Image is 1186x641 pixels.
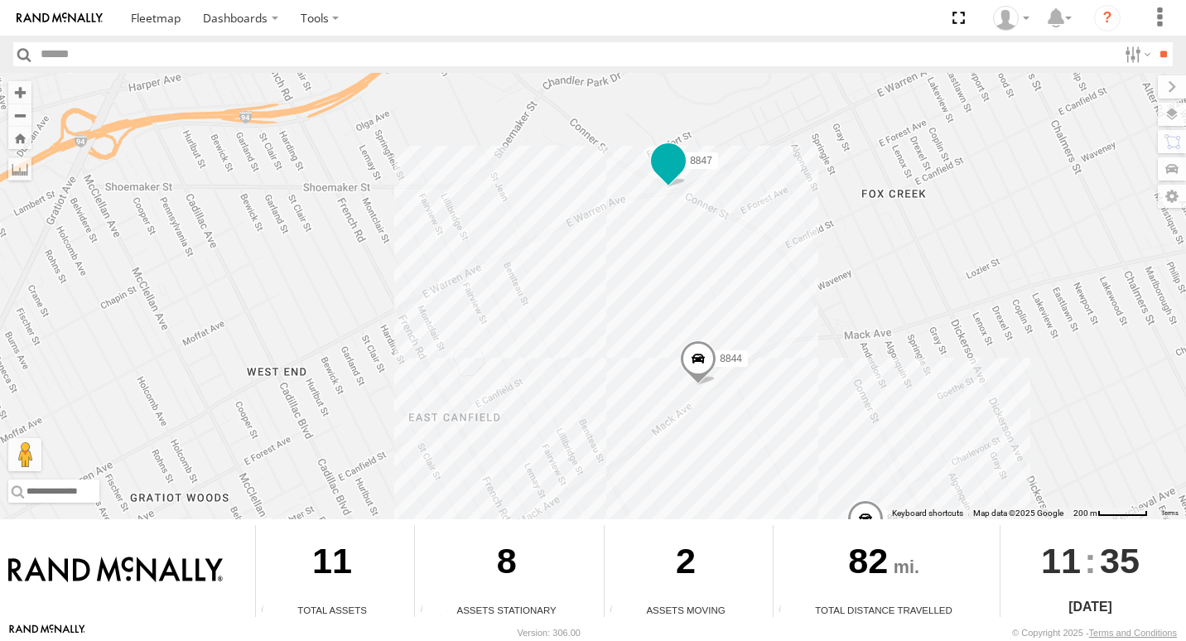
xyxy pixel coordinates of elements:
[1118,42,1154,66] label: Search Filter Options
[892,508,963,519] button: Keyboard shortcuts
[774,603,994,617] div: Total Distance Travelled
[1000,597,1180,617] div: [DATE]
[17,12,103,24] img: rand-logo.svg
[605,605,629,617] div: Total number of assets current in transit.
[720,353,742,364] span: 8844
[9,624,85,641] a: Visit our Website
[8,81,31,104] button: Zoom in
[1161,509,1179,516] a: Terms
[1100,525,1140,596] span: 35
[8,438,41,471] button: Drag Pegman onto the map to open Street View
[1158,185,1186,208] label: Map Settings
[8,157,31,181] label: Measure
[1012,628,1177,638] div: © Copyright 2025 -
[690,155,712,166] span: 8847
[8,104,31,127] button: Zoom out
[605,525,767,603] div: 2
[605,603,767,617] div: Assets Moving
[256,525,408,603] div: 11
[1073,508,1097,518] span: 200 m
[1068,508,1153,519] button: Map Scale: 200 m per 57 pixels
[1041,525,1081,596] span: 11
[973,508,1063,518] span: Map data ©2025 Google
[8,127,31,149] button: Zoom Home
[987,6,1035,31] div: Valeo Dash
[1094,5,1121,31] i: ?
[518,628,581,638] div: Version: 306.00
[1089,628,1177,638] a: Terms and Conditions
[8,557,223,585] img: Rand McNally
[415,525,598,603] div: 8
[774,525,994,603] div: 82
[1000,525,1180,596] div: :
[774,605,798,617] div: Total distance travelled by all assets within specified date range and applied filters
[256,603,408,617] div: Total Assets
[415,605,440,617] div: Total number of assets current stationary.
[415,603,598,617] div: Assets Stationary
[256,605,281,617] div: Total number of Enabled Assets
